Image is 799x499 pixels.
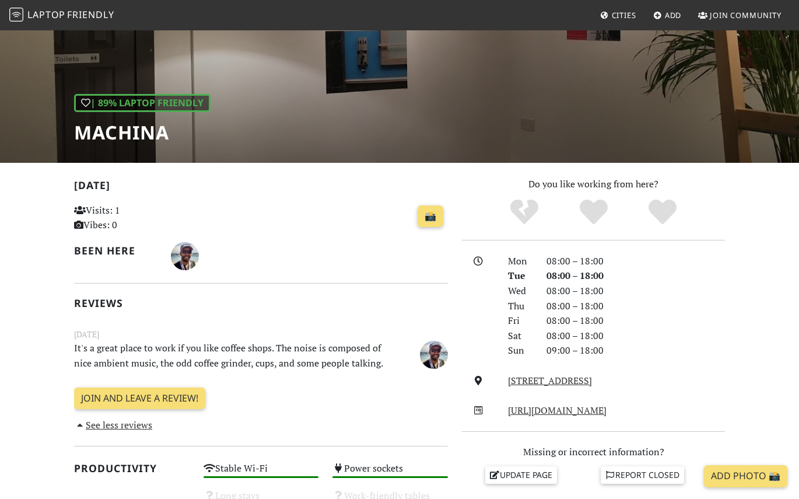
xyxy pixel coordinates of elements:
div: Power sockets [325,460,455,488]
img: LaptopFriendly [9,8,23,22]
h2: [DATE] [74,179,448,196]
div: 09:00 – 18:00 [539,343,732,358]
div: | 89% Laptop Friendly [74,94,211,113]
a: Report closed [601,466,685,484]
h1: Machina [74,121,211,144]
div: Stable Wi-Fi [197,460,326,488]
h2: Been here [74,245,157,257]
div: Thu [501,299,539,314]
div: 08:00 – 18:00 [539,299,732,314]
img: 1065-carlos.jpg [171,242,199,270]
p: Do you like working from here? [462,177,725,192]
a: Add [649,5,686,26]
h2: Reviews [74,297,448,309]
div: Definitely! [628,198,698,227]
div: Sat [501,329,539,344]
small: [DATE] [67,328,455,341]
span: Add [665,10,682,20]
div: Yes [559,198,628,227]
p: Visits: 1 Vibes: 0 [74,203,190,233]
p: Missing or incorrect information? [462,445,725,460]
div: No [489,198,559,227]
span: Carlos Monteiro [171,249,199,261]
div: Fri [501,313,539,329]
span: Friendly [67,8,114,21]
a: Join and leave a review! [74,388,205,410]
a: Cities [595,5,641,26]
a: Join Community [693,5,786,26]
h2: Productivity [74,462,190,474]
span: Cities [612,10,636,20]
a: 📸 [418,205,443,228]
div: Tue [501,268,539,284]
a: [STREET_ADDRESS] [508,374,592,387]
img: 1065-carlos.jpg [420,341,448,369]
div: Wed [501,284,539,299]
div: Mon [501,254,539,269]
span: Join Community [710,10,782,20]
span: Carlos Monteiro [420,347,448,360]
div: 08:00 – 18:00 [539,284,732,299]
div: 08:00 – 18:00 [539,268,732,284]
div: 08:00 – 18:00 [539,254,732,269]
div: 08:00 – 18:00 [539,329,732,344]
p: It's a great place to work if you like coffee shops. The noise is composed of nice ambient music,... [67,341,390,371]
a: See less reviews [74,418,152,431]
a: [URL][DOMAIN_NAME] [508,404,607,417]
div: 08:00 – 18:00 [539,313,732,329]
a: Add Photo 📸 [704,465,787,487]
div: Sun [501,343,539,358]
span: Laptop [27,8,65,21]
a: LaptopFriendly LaptopFriendly [9,5,114,26]
a: Update page [485,466,558,484]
